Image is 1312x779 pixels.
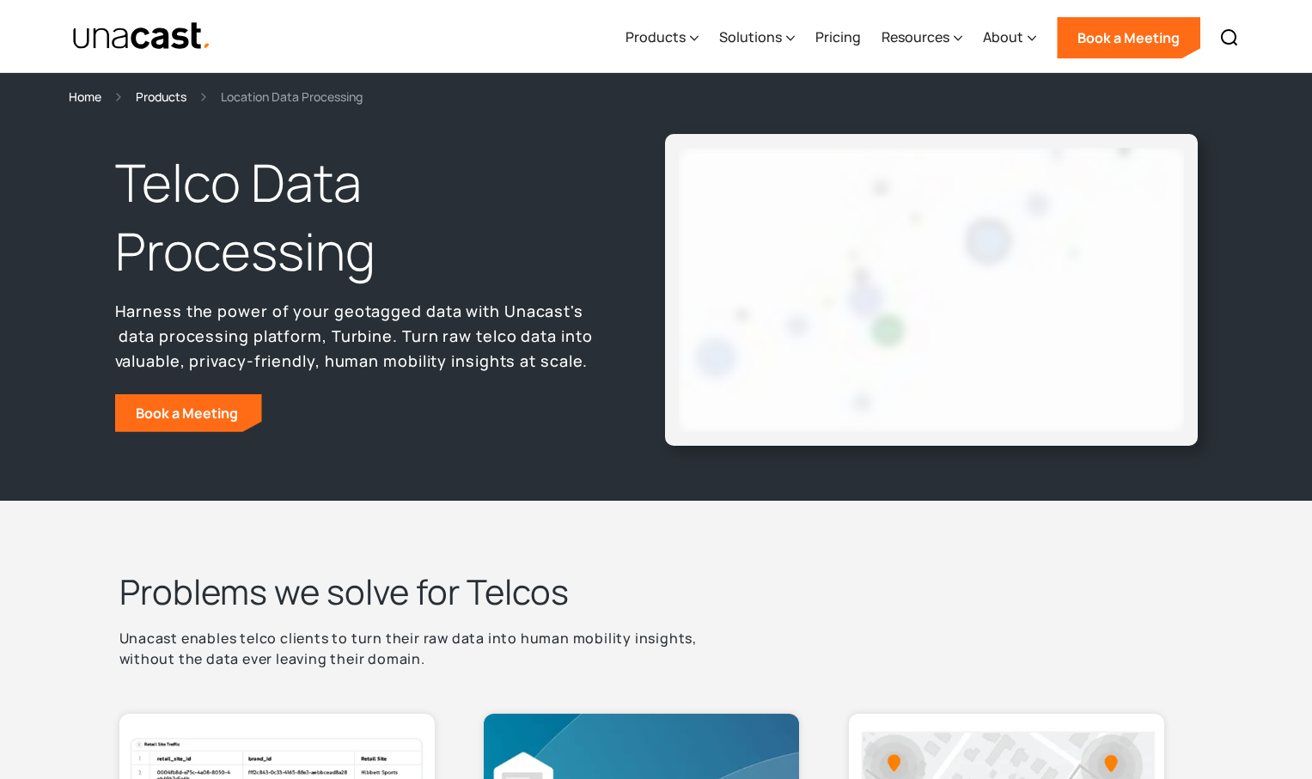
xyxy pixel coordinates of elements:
[72,21,212,52] a: home
[882,3,962,73] div: Resources
[119,628,724,669] p: Unacast enables telco clients to turn their raw data into human mobility insights, without the da...
[136,87,186,107] a: Products
[119,569,1193,614] h2: Problems we solve for Telcos
[625,3,699,73] div: Products
[719,27,782,47] div: Solutions
[115,149,601,286] h1: Telco Data Processing
[221,87,363,107] div: Location Data Processing
[719,3,795,73] div: Solutions
[69,87,101,107] a: Home
[983,27,1023,47] div: About
[815,3,861,73] a: Pricing
[115,394,262,432] a: Book a Meeting
[1219,27,1240,48] img: Search icon
[115,299,601,373] p: Harness the power of your geotagged data with Unacast's data processing platform, Turbine. Turn r...
[1057,17,1200,58] a: Book a Meeting
[72,21,212,52] img: Unacast text logo
[983,3,1036,73] div: About
[625,27,686,47] div: Products
[882,27,949,47] div: Resources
